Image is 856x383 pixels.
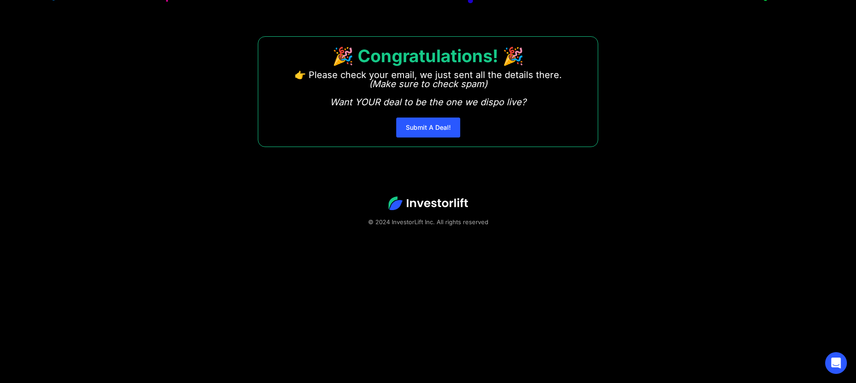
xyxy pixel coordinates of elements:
[396,118,460,137] a: Submit A Deal!
[295,70,562,107] p: 👉 Please check your email, we just sent all the details there. ‍
[32,217,824,226] div: © 2024 InvestorLift Inc. All rights reserved
[825,352,847,374] div: Open Intercom Messenger
[330,79,526,108] em: (Make sure to check spam) Want YOUR deal to be the one we dispo live?
[332,45,524,66] strong: 🎉 Congratulations! 🎉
